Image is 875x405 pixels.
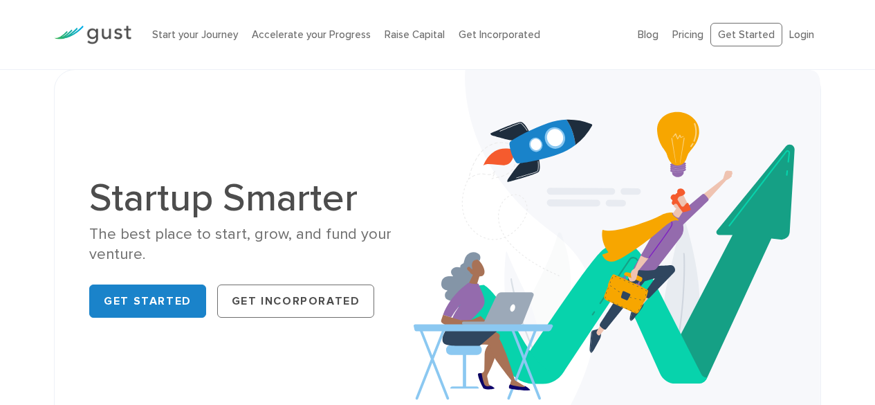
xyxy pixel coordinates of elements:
[54,26,131,44] img: Gust Logo
[789,28,814,41] a: Login
[89,224,427,265] div: The best place to start, grow, and fund your venture.
[459,28,540,41] a: Get Incorporated
[252,28,371,41] a: Accelerate your Progress
[385,28,445,41] a: Raise Capital
[672,28,703,41] a: Pricing
[638,28,658,41] a: Blog
[710,23,782,47] a: Get Started
[152,28,238,41] a: Start your Journey
[89,179,427,217] h1: Startup Smarter
[217,285,375,318] a: Get Incorporated
[89,285,206,318] a: Get Started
